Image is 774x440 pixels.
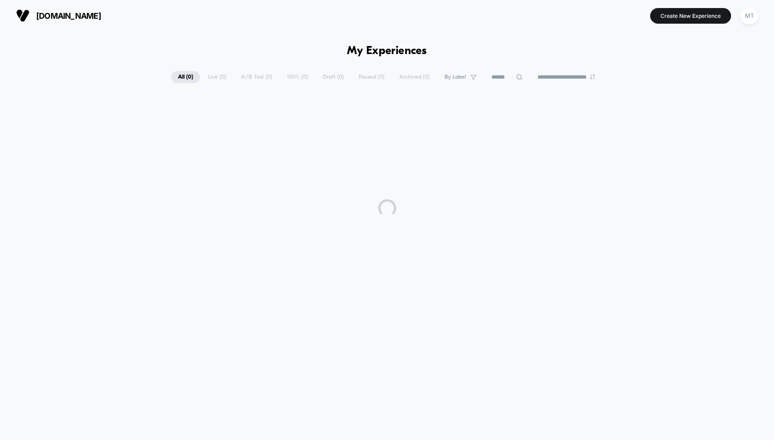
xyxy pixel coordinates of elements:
button: Create New Experience [650,8,731,24]
button: [DOMAIN_NAME] [13,8,104,23]
span: By Label [444,74,466,80]
button: MT [738,7,761,25]
span: [DOMAIN_NAME] [36,11,101,21]
h1: My Experiences [347,45,427,58]
div: MT [740,7,758,25]
img: end [590,74,595,80]
img: Visually logo [16,9,30,22]
span: All ( 0 ) [171,71,200,83]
